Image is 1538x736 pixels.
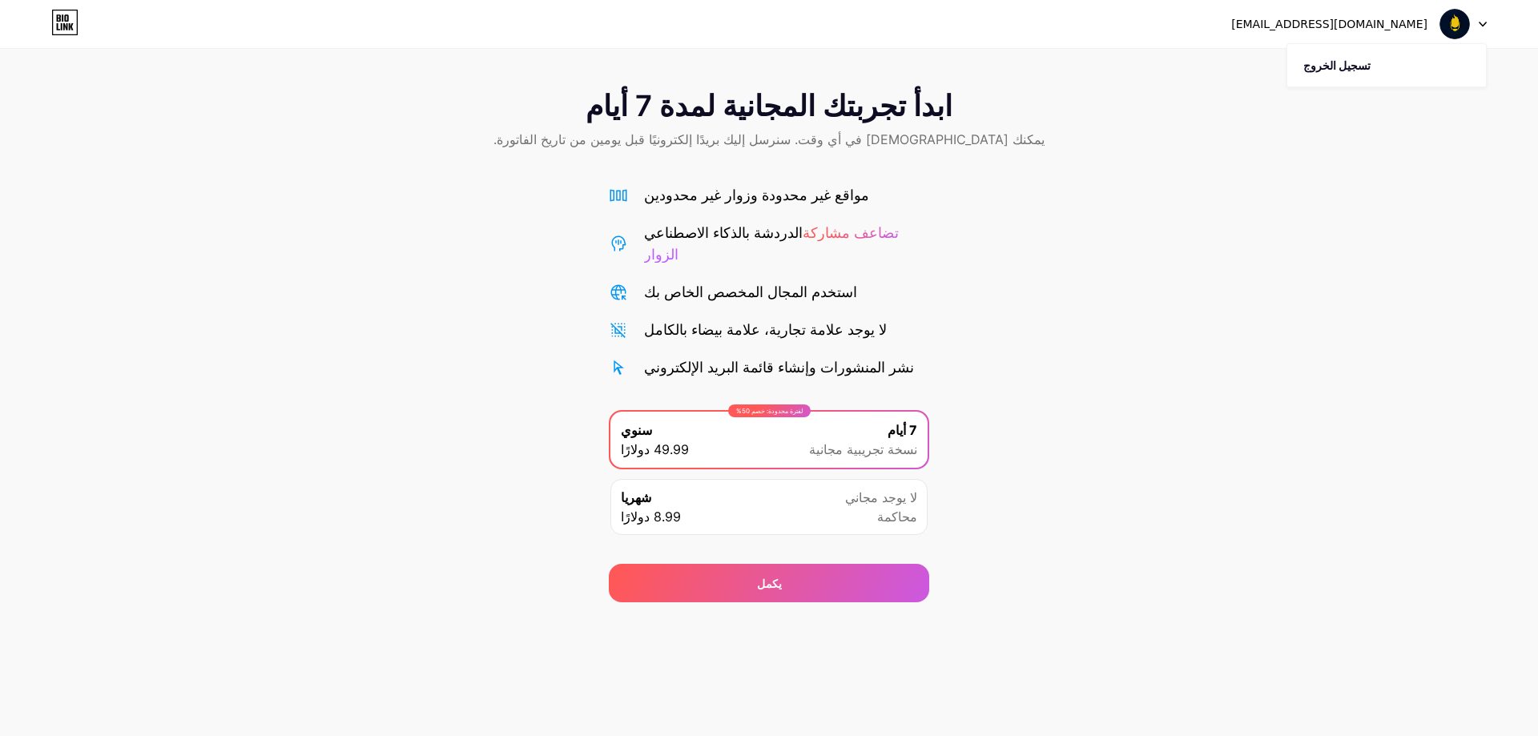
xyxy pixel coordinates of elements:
font: تسجيل الخروج [1303,58,1371,72]
font: 49.99 دولارًا [621,441,689,457]
font: ابدأ تجربتك المجانية لمدة 7 أيام [586,88,952,123]
font: محاكمة [877,509,917,525]
font: سنوي [621,422,652,438]
font: لا يوجد مجاني [845,489,917,505]
font: لفترة محدودة: خصم 50% [736,407,803,415]
font: يمكنك [DEMOGRAPHIC_DATA] في أي وقت. سنرسل إليك بريدًا إلكترونيًا قبل يومين من تاريخ الفاتورة. [493,131,1045,147]
font: استخدم المجال المخصص الخاص بك [644,284,857,300]
font: شهريا [621,489,651,505]
font: 8.99 دولارًا [621,509,681,525]
font: نسخة تجريبية مجانية [809,441,917,457]
font: 7 أيام [888,422,917,438]
img: lhb1 [1439,9,1470,39]
font: مواقع غير محدودة وزوار غير محدودين [644,187,869,203]
font: نشر المنشورات وإنشاء قائمة البريد الإلكتروني [644,359,914,376]
font: لا يوجد علامة تجارية، علامة بيضاء بالكامل [644,321,887,338]
font: الدردشة بالذكاء الاصطناعي [644,224,803,241]
font: [EMAIL_ADDRESS][DOMAIN_NAME] [1231,18,1427,30]
font: يكمل [757,577,782,590]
